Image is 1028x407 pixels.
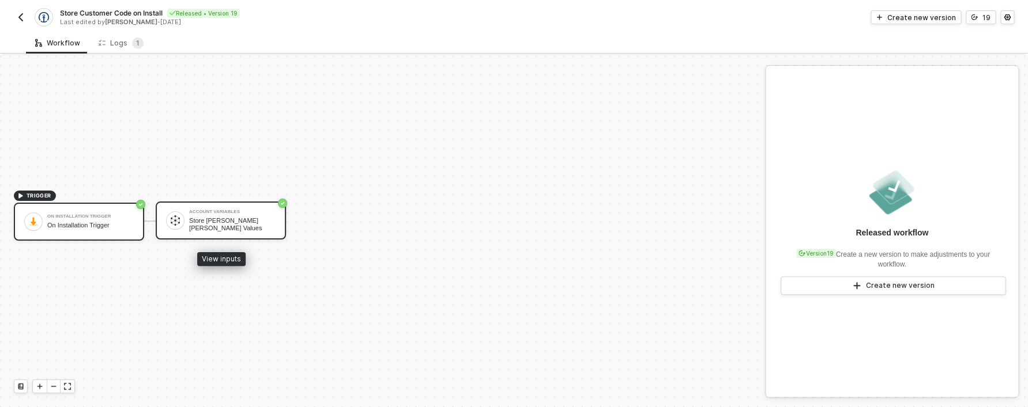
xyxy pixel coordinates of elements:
[876,14,883,21] span: icon-play
[170,215,180,226] img: icon
[781,276,1006,295] button: Create new version
[966,10,996,24] button: 19
[799,250,805,257] span: icon-versioning
[852,281,861,290] span: icon-play
[780,243,1004,269] div: Create a new version to make adjustments to your workflow.
[47,222,134,229] div: On Installation Trigger
[278,199,287,208] span: icon-success-page
[971,14,978,21] span: icon-versioning
[136,39,140,47] span: 1
[39,12,48,22] img: integration-icon
[866,281,935,290] div: Create new version
[64,383,71,390] span: icon-expand
[36,383,43,390] span: icon-play
[982,13,991,22] div: 19
[132,37,144,49] sup: 1
[28,216,39,227] img: icon
[27,191,51,200] span: TRIGGER
[50,383,57,390] span: icon-minus
[35,39,80,48] div: Workflow
[14,10,28,24] button: back
[99,37,144,49] div: Logs
[47,214,134,219] div: On Installation Trigger
[189,210,276,214] div: Account Variables
[796,249,835,258] div: Version 19
[17,192,24,199] span: icon-play
[16,13,25,22] img: back
[871,10,961,24] button: Create new version
[136,200,145,209] span: icon-success-page
[197,252,246,266] div: View inputs
[867,167,917,218] img: released.png
[167,9,240,18] div: Released • Version 19
[887,13,956,22] div: Create new version
[1004,14,1011,21] span: icon-settings
[60,8,163,18] span: Store Customer Code on Install
[105,18,157,26] span: [PERSON_NAME]
[60,18,513,26] div: Last edited by - [DATE]
[856,227,928,238] div: Released workflow
[189,217,276,231] div: Store [PERSON_NAME] [PERSON_NAME] Values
